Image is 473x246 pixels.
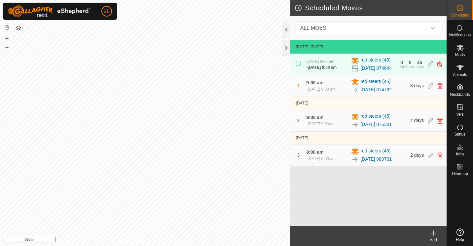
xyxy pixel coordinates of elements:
img: To [351,121,359,129]
span: ALL MOBS [300,25,326,31]
span: VPs [456,112,463,116]
span: Schedules [451,13,469,17]
div: mins [416,65,424,69]
div: 45 [417,60,422,65]
span: [DATE] 9:00 am [308,87,335,92]
button: + [3,35,11,43]
button: – [3,43,11,51]
a: [DATE] 075301 [360,121,392,128]
span: [DATE] [296,101,308,105]
div: hour [406,65,414,69]
img: Gallagher Logo [8,5,91,17]
span: Mobs [455,53,465,57]
span: 9:00 am [306,80,323,85]
span: - [DATE] [308,45,323,49]
img: To [351,86,359,94]
button: Reset Map [3,24,11,32]
button: Map Layers [15,24,22,32]
span: red steers (45) [360,78,390,86]
img: To [351,155,359,163]
a: Contact Us [152,237,171,243]
span: red steers (45) [360,113,390,121]
a: [DATE] 074644 [360,65,392,72]
span: Help [456,238,464,242]
span: 1 [297,83,300,88]
span: 3 days [410,83,424,88]
div: dropdown trigger [426,21,440,35]
div: 0 [409,60,412,65]
span: Status [454,132,465,136]
span: red steers (45) [360,147,390,155]
div: Add [420,237,447,243]
span: Notifications [449,33,471,37]
span: 9:00 am [306,115,323,120]
span: SE [104,8,110,15]
span: Animals [453,73,467,77]
span: [DATE] [296,45,308,49]
a: [DATE] 080731 [360,156,392,163]
span: [DATE] 9:00 am [308,156,335,161]
span: Neckbands [450,93,470,97]
div: - [306,156,335,162]
div: - [306,64,337,70]
span: 2 days [410,152,424,158]
span: ALL MOBS [297,21,426,35]
a: [DATE] 074732 [360,86,392,93]
span: [DATE] 9:00 am [308,122,335,126]
span: 2 [297,118,300,123]
img: Turn off schedule move [436,61,443,68]
span: [DATE] 9:00 am [306,59,334,64]
span: 2 days [410,118,424,123]
div: - [306,86,335,92]
span: [DATE] [296,136,308,140]
h2: Scheduled Moves [294,4,447,12]
span: Infra [456,152,464,156]
span: Heatmap [452,172,468,176]
div: day [398,65,405,69]
a: Privacy Policy [119,237,144,243]
div: 0 [400,60,403,65]
div: - [306,121,335,127]
span: red steers (45) [360,57,390,64]
a: Help [447,226,473,244]
span: 3 [297,152,300,158]
span: [DATE] 9:00 am [308,65,337,70]
span: 9:00 am [306,149,323,155]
